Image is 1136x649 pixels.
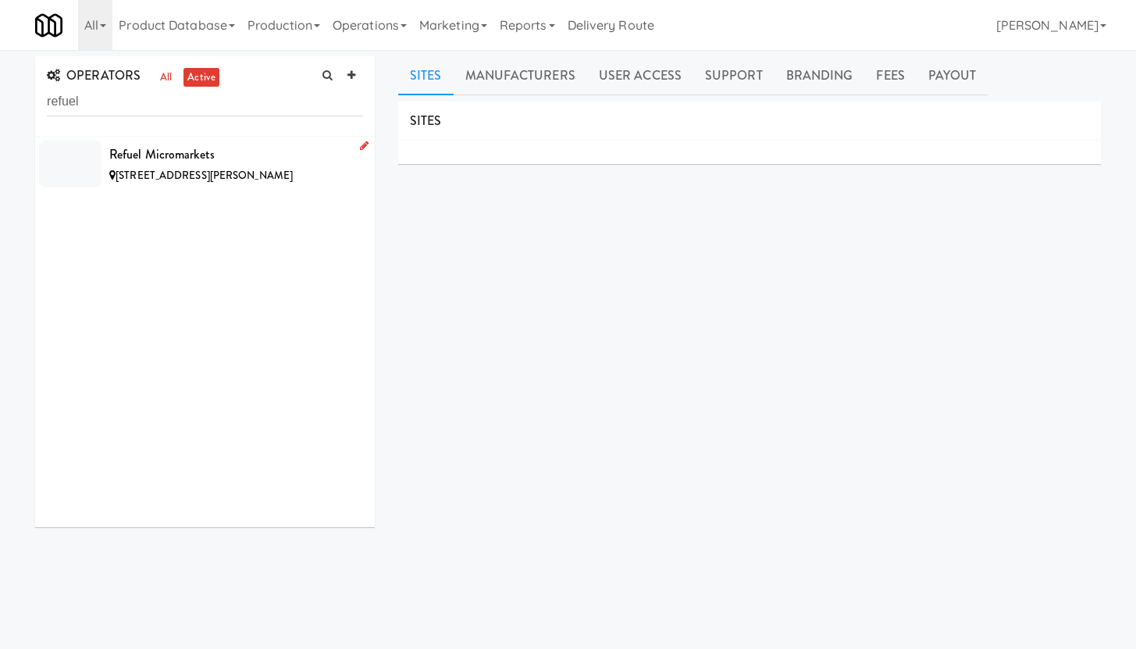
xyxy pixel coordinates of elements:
[587,56,693,95] a: User Access
[410,112,442,130] span: SITES
[109,143,363,166] div: Refuel Micromarkets
[35,12,62,39] img: Micromart
[693,56,775,95] a: Support
[775,56,865,95] a: Branding
[917,56,988,95] a: Payout
[35,137,375,191] li: Refuel Micromarkets[STREET_ADDRESS][PERSON_NAME]
[47,66,141,84] span: OPERATORS
[156,68,176,87] a: all
[864,56,916,95] a: Fees
[454,56,587,95] a: Manufacturers
[398,56,454,95] a: Sites
[116,168,293,183] span: [STREET_ADDRESS][PERSON_NAME]
[47,87,363,116] input: Search Operator
[183,68,219,87] a: active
